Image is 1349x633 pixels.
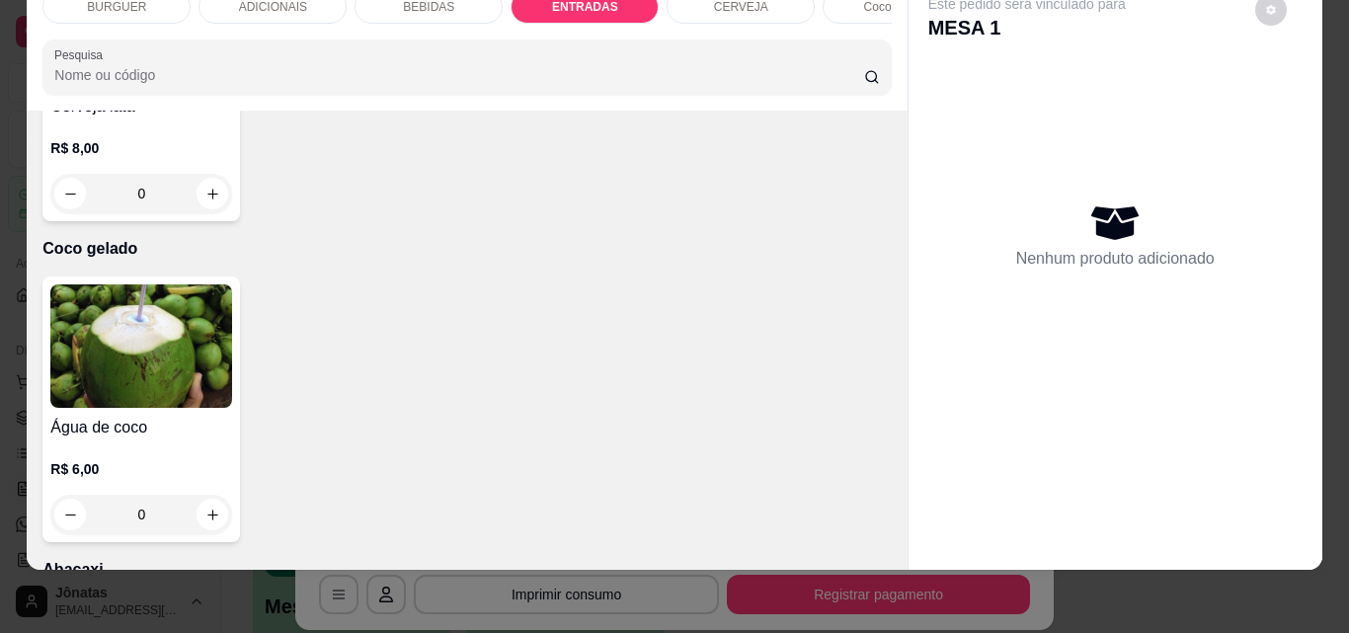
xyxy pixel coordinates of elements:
p: Nenhum produto adicionado [1016,247,1215,271]
p: R$ 8,00 [50,138,232,158]
label: Pesquisa [54,46,110,63]
img: product-image [50,284,232,408]
h4: Água de coco [50,416,232,439]
p: R$ 6,00 [50,459,232,479]
p: Abacaxi [42,558,891,582]
p: MESA 1 [928,14,1126,41]
button: decrease-product-quantity [54,499,86,530]
button: decrease-product-quantity [54,178,86,209]
input: Pesquisa [54,65,864,85]
button: increase-product-quantity [197,178,228,209]
p: Coco gelado [42,237,891,261]
button: increase-product-quantity [197,499,228,530]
